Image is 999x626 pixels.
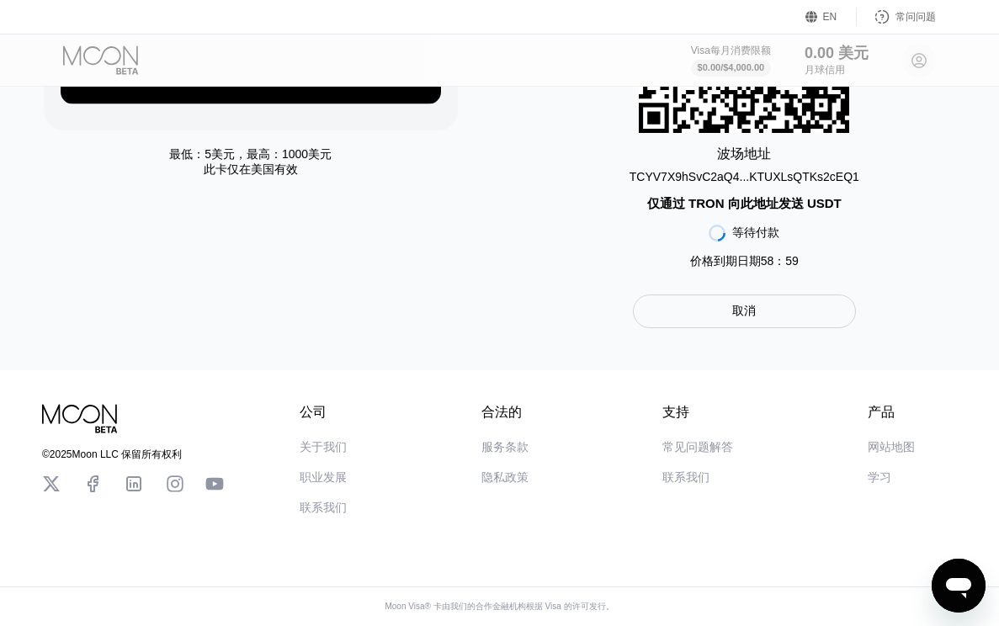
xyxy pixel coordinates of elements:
[732,225,779,239] font: 等待付款
[204,162,251,176] font: 此卡仅在
[300,440,347,454] font: 关于我们
[633,294,856,328] div: 取消
[662,440,733,455] div: 常见问题解答
[723,62,764,72] font: $4,000.00
[773,254,785,268] font: ：
[690,254,761,268] font: 价格到期日期
[895,11,936,23] font: 常问问题
[300,470,347,484] font: 职业发展
[785,254,799,268] font: 59
[481,440,529,454] font: 服务条款
[300,405,327,419] font: 公司
[857,8,936,25] div: 常问问题
[300,440,347,455] div: 关于我们
[691,44,771,77] div: Visa每月消费限额$0.00/$4,000.00
[698,62,721,72] font: $0.00
[761,254,774,268] font: 58
[300,501,347,514] font: 联系我们
[720,62,723,72] font: /
[169,147,205,161] font: 最低：
[732,304,756,317] font: 取消
[205,147,235,161] font: 5美元
[868,440,915,455] div: 网站地图
[300,501,347,516] div: 联系我们
[647,196,842,210] font: 仅通过 TRON 向此地址发送 USDT
[868,440,915,454] font: 网站地图
[481,470,529,485] div: 隐私政策
[630,170,859,183] font: TCYV7X9hSvC2aQ4...KTUXLsQTKs2cEQ1
[662,470,709,484] font: 联系我们
[744,146,771,161] font: 地址
[662,470,709,485] div: 联系我们
[282,147,332,161] font: 1000美元
[300,470,347,485] div: 职业发展
[481,405,522,419] font: 合法的
[662,405,689,419] font: 支持
[481,440,529,455] div: 服务条款
[691,45,771,56] font: Visa每月消费限额
[50,448,72,460] font: 2025
[385,602,614,611] font: Moon Visa® 卡由我们的合作金融机构根据 Visa 的许可发行。
[717,146,744,161] font: 波场
[662,440,733,454] font: 常见问题解答
[868,405,895,419] font: 产品
[481,470,529,484] font: 隐私政策
[235,147,282,161] font: ，最高：
[42,448,50,460] font: ©
[932,559,986,613] iframe: 用于启动消息传送窗口的按钮，正在对话
[630,163,859,183] div: TCYV7X9hSvC2aQ4...KTUXLsQTKs2cEQ1
[868,470,891,484] font: 学习
[823,11,837,23] font: EN
[868,470,891,485] div: 学习
[251,162,298,176] font: 美国有效
[72,448,183,460] font: Moon LLC 保留所有权利
[805,8,857,25] div: EN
